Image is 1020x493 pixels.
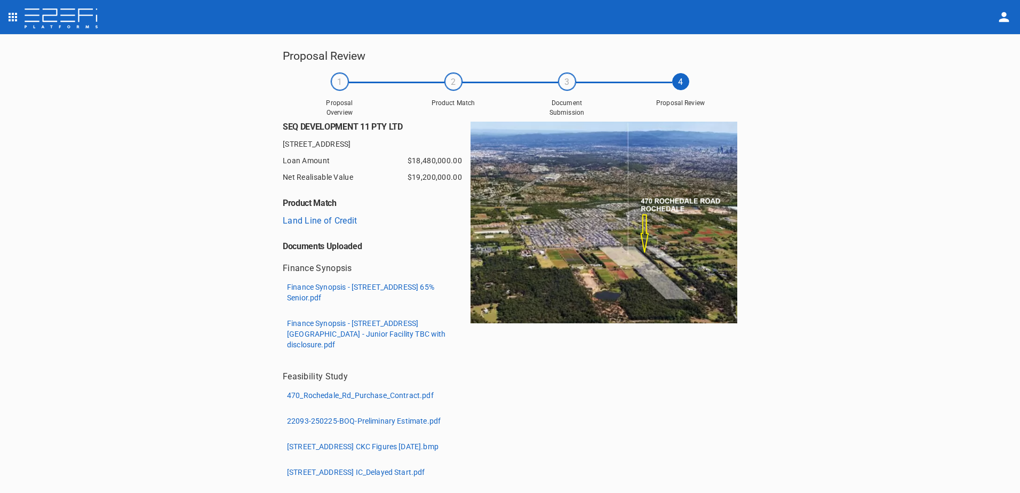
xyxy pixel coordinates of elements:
p: Feasibility Study [283,370,348,383]
h6: Documents Uploaded [283,233,471,251]
button: 22093-250225-BOQ-Preliminary Estimate.pdf [283,412,445,430]
h6: SEQ DEVELOPMENT 11 PTY LTD [283,122,471,132]
p: Finance Synopsis - [STREET_ADDRESS] [GEOGRAPHIC_DATA] - Junior Facility TBC with disclosure.pdf [287,318,447,350]
button: [STREET_ADDRESS] CKC Figures [DATE].bmp [283,438,443,455]
p: 470_Rochedale_Rd_Purchase_Contract.pdf [287,390,434,401]
p: 22093-250225-BOQ-Preliminary Estimate.pdf [287,416,441,426]
span: Product Match [427,99,480,108]
span: Net Realisable Value [283,171,445,184]
span: $18,480,000.00 [408,155,462,167]
button: Finance Synopsis - [STREET_ADDRESS] 65% Senior.pdf [283,279,451,306]
button: [STREET_ADDRESS] IC_Delayed Start.pdf [283,464,429,481]
a: Land Line of Credit [283,216,357,226]
h6: Product Match [283,190,471,208]
img: n8B8AJ3bybTk74AAAAASUVORK5CYII= [471,122,737,323]
p: [STREET_ADDRESS] IC_Delayed Start.pdf [287,467,425,478]
button: 470_Rochedale_Rd_Purchase_Contract.pdf [283,387,438,404]
span: Loan Amount [283,155,445,167]
p: Finance Synopsis [283,262,352,274]
p: Finance Synopsis - [STREET_ADDRESS] 65% Senior.pdf [287,282,447,303]
span: Document Submission [540,99,594,117]
span: $19,200,000.00 [408,171,462,184]
span: Proposal Review [654,99,707,108]
span: Proposal Overview [313,99,366,117]
p: [STREET_ADDRESS] CKC Figures [DATE].bmp [287,441,439,452]
span: [STREET_ADDRESS] [283,138,471,150]
button: Finance Synopsis - [STREET_ADDRESS] [GEOGRAPHIC_DATA] - Junior Facility TBC with disclosure.pdf [283,315,451,353]
h5: Proposal Review [283,47,737,65]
